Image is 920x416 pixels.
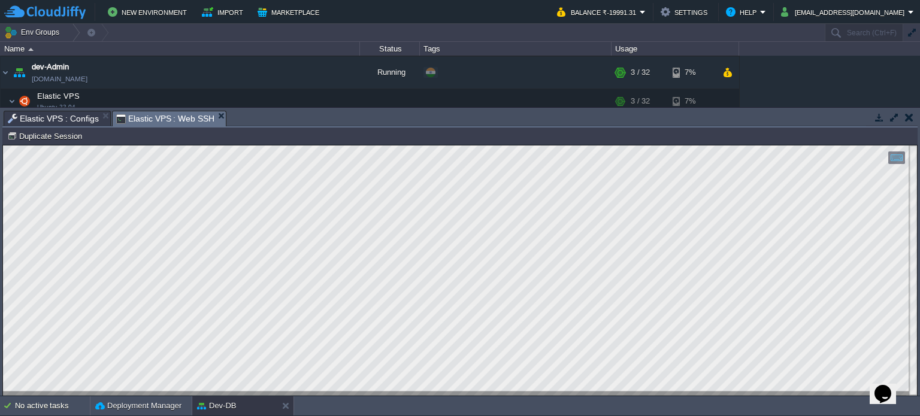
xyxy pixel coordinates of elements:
[557,5,640,19] button: Balance ₹-19991.31
[258,5,323,19] button: Marketplace
[36,91,81,101] span: Elastic VPS
[1,56,10,89] img: AMDAwAAAACH5BAEAAAAALAAAAAABAAEAAAICRAEAOw==
[11,56,28,89] img: AMDAwAAAACH5BAEAAAAALAAAAAABAAEAAAICRAEAOw==
[95,400,181,412] button: Deployment Manager
[673,56,712,89] div: 7%
[28,48,34,51] img: AMDAwAAAACH5BAEAAAAALAAAAAABAAEAAAICRAEAOw==
[116,111,215,126] span: Elastic VPS : Web SSH
[8,89,16,113] img: AMDAwAAAACH5BAEAAAAALAAAAAABAAEAAAICRAEAOw==
[15,396,90,415] div: No active tasks
[36,92,81,101] a: Elastic VPSUbuntu 22.04
[612,42,739,56] div: Usage
[1,42,359,56] div: Name
[7,130,86,141] button: Duplicate Session
[726,5,760,19] button: Help
[361,42,419,56] div: Status
[360,56,420,89] div: Running
[4,5,86,20] img: CloudJiffy
[32,61,69,73] a: dev-Admin
[197,400,237,412] button: Dev-DB
[661,5,711,19] button: Settings
[781,5,908,19] button: [EMAIL_ADDRESS][DOMAIN_NAME]
[631,89,650,113] div: 3 / 32
[4,24,63,41] button: Env Groups
[37,104,75,111] span: Ubuntu 22.04
[8,111,99,126] span: Elastic VPS : Configs
[673,89,712,113] div: 7%
[202,5,247,19] button: Import
[32,73,87,85] span: [DOMAIN_NAME]
[631,56,650,89] div: 3 / 32
[870,368,908,404] iframe: chat widget
[108,5,190,19] button: New Environment
[16,89,33,113] img: AMDAwAAAACH5BAEAAAAALAAAAAABAAEAAAICRAEAOw==
[420,42,611,56] div: Tags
